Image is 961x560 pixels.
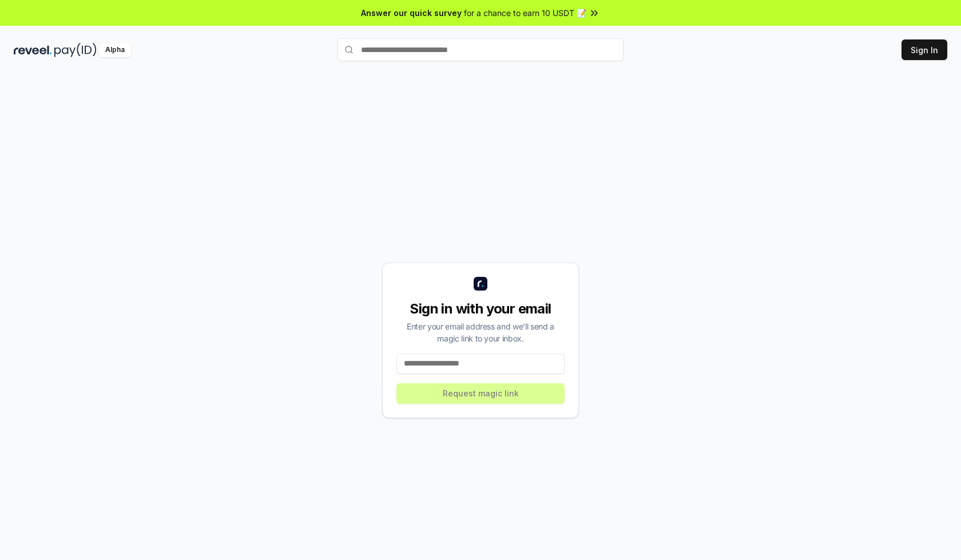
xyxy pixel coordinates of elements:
[14,43,52,57] img: reveel_dark
[99,43,131,57] div: Alpha
[474,277,487,291] img: logo_small
[902,39,947,60] button: Sign In
[396,320,565,344] div: Enter your email address and we’ll send a magic link to your inbox.
[396,300,565,318] div: Sign in with your email
[54,43,97,57] img: pay_id
[361,7,462,19] span: Answer our quick survey
[464,7,586,19] span: for a chance to earn 10 USDT 📝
